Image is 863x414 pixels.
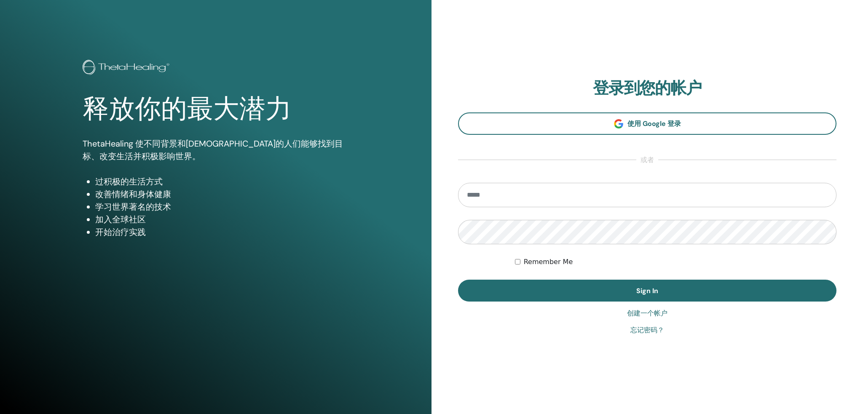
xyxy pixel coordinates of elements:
li: 过积极的生活方式 [95,175,349,188]
span: Sign In [636,286,658,295]
li: 学习世界著名的技术 [95,200,349,213]
div: Keep me authenticated indefinitely or until I manually logout [515,257,836,267]
a: 创建一个帐户 [627,308,667,318]
li: 加入全球社区 [95,213,349,226]
p: ThetaHealing 使不同背景和[DEMOGRAPHIC_DATA]的人们能够找到目标、改变生活并积极影响世界。 [83,137,349,163]
li: 改善情绪和身体健康 [95,188,349,200]
a: 忘记密码？ [630,325,664,335]
li: 开始治疗实践 [95,226,349,238]
span: 或者 [636,155,658,165]
label: Remember Me [524,257,573,267]
button: Sign In [458,280,836,302]
a: 使用 Google 登录 [458,112,836,135]
h2: 登录到您的帐户 [458,79,836,98]
span: 使用 Google 登录 [627,119,681,128]
h1: 释放你的最大潜力 [83,93,349,125]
